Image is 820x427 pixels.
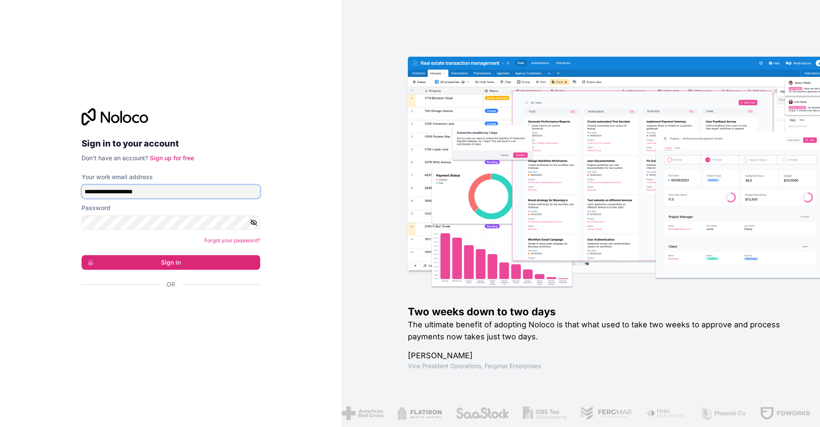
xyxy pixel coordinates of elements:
span: Or [167,280,175,289]
label: Password [82,204,110,212]
label: Your work email address [82,173,153,181]
a: Sign up for free [150,154,194,162]
h1: Vice President Operations , Fergmar Enterprises [408,362,793,370]
h1: Two weeks down to two days [408,305,793,319]
img: /assets/american-red-cross-BAupjrZR.png [341,406,383,420]
a: Forgot your password? [204,237,260,244]
img: /assets/flatiron-C8eUkumj.png [397,406,442,420]
input: Password [82,216,260,229]
img: /assets/gbstax-C-GtDUiK.png [523,406,567,420]
img: /assets/phoenix-BREaitsQ.png [700,406,747,420]
button: Sign in [82,255,260,270]
input: Email address [82,185,260,198]
h2: Sign in to your account [82,136,260,151]
img: /assets/fiera-fwj2N5v4.png [646,406,686,420]
span: Don't have an account? [82,154,148,162]
iframe: Sign in with Google Button [77,298,258,317]
h2: The ultimate benefit of adopting Noloco is that what used to take two weeks to approve and proces... [408,319,793,343]
img: /assets/fdworks-Bi04fVtw.png [760,406,810,420]
h1: [PERSON_NAME] [408,350,793,362]
img: /assets/saastock-C6Zbiodz.png [455,406,509,420]
img: /assets/fergmar-CudnrXN5.png [580,406,632,420]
